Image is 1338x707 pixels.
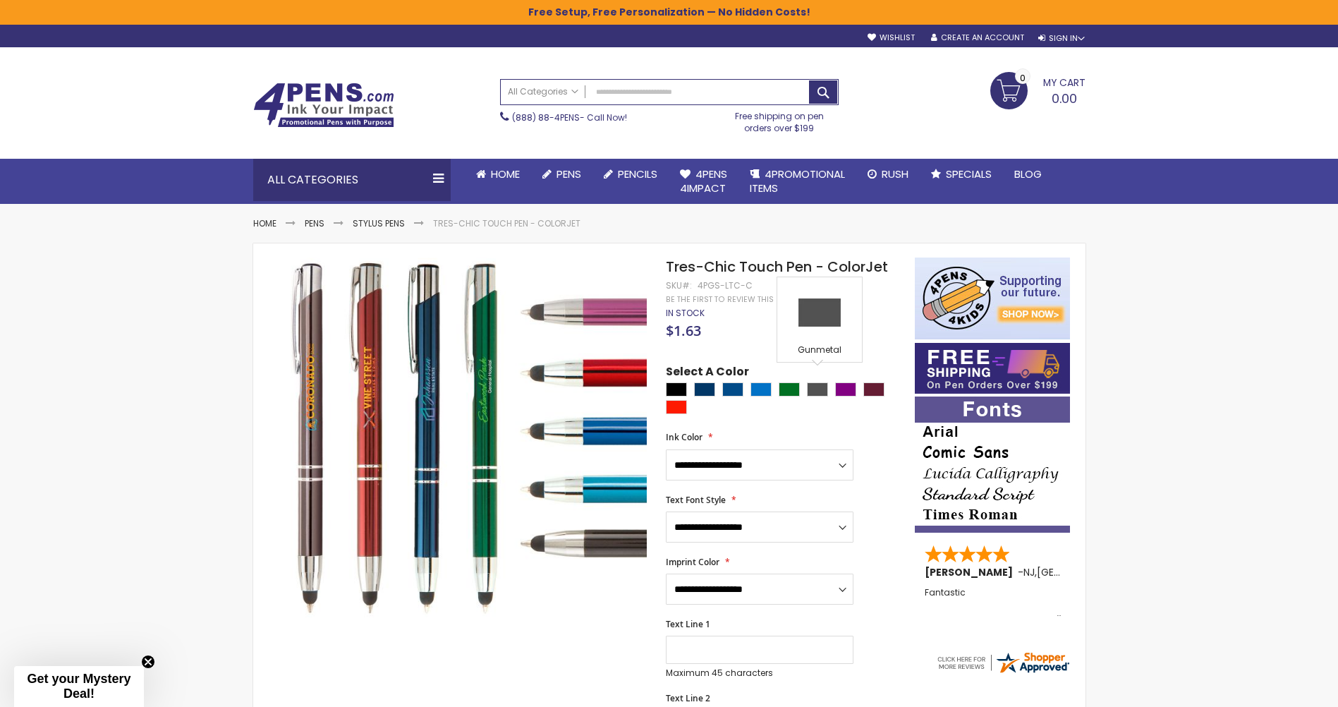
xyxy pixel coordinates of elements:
[915,397,1070,533] img: font-personalization-examples
[666,692,710,704] span: Text Line 2
[512,111,627,123] span: - Call Now!
[1014,167,1042,181] span: Blog
[666,279,692,291] strong: SKU
[666,294,814,305] a: Be the first to review this product
[666,364,749,383] span: Select A Color
[253,217,276,229] a: Home
[750,167,845,195] span: 4PROMOTIONAL ITEMS
[305,217,324,229] a: Pens
[141,655,155,669] button: Close teaser
[925,565,1018,579] span: [PERSON_NAME]
[946,167,992,181] span: Specials
[781,344,858,358] div: Gunmetal
[253,159,451,201] div: All Categories
[868,32,915,43] a: Wishlist
[915,258,1070,339] img: 4pens 4 kids
[27,672,130,701] span: Get your Mystery Deal!
[1003,159,1053,190] a: Blog
[1038,33,1085,44] div: Sign In
[618,167,657,181] span: Pencils
[1037,565,1141,579] span: [GEOGRAPHIC_DATA]
[935,650,1071,675] img: 4pens.com widget logo
[531,159,592,190] a: Pens
[557,167,581,181] span: Pens
[1023,565,1035,579] span: NJ
[915,343,1070,394] img: Free shipping on orders over $199
[666,431,703,443] span: Ink Color
[694,382,715,397] div: Navy Blue
[925,588,1062,618] div: Fantastic
[666,321,701,340] span: $1.63
[807,382,828,397] div: Gunmetal
[835,382,856,397] div: Purple
[720,105,839,133] div: Free shipping on pen orders over $199
[253,83,394,128] img: 4Pens Custom Pens and Promotional Products
[863,382,884,397] div: Dark Red
[669,159,738,205] a: 4Pens4impact
[882,167,908,181] span: Rush
[722,382,743,397] div: Ocean Blue
[990,72,1085,107] a: 0.00 0
[666,494,726,506] span: Text Font Style
[738,159,856,205] a: 4PROMOTIONALITEMS
[592,159,669,190] a: Pencils
[501,80,585,103] a: All Categories
[14,666,144,707] div: Get your Mystery Deal!Close teaser
[666,400,687,414] div: Bright Red
[856,159,920,190] a: Rush
[935,666,1071,678] a: 4pens.com certificate URL
[353,217,405,229] a: Stylus Pens
[920,159,1003,190] a: Specials
[666,308,705,319] div: Availability
[931,32,1024,43] a: Create an Account
[666,382,687,397] div: Black
[1020,71,1026,85] span: 0
[491,167,520,181] span: Home
[779,382,800,397] div: Green
[666,257,888,277] span: Tres-Chic Touch Pen - ColorJet
[666,556,719,568] span: Imprint Color
[666,618,710,630] span: Text Line 1
[465,159,531,190] a: Home
[750,382,772,397] div: Blue Light
[508,86,578,97] span: All Categories
[433,218,580,229] li: Tres-Chic Touch Pen - ColorJet
[680,167,727,195] span: 4Pens 4impact
[1052,90,1077,107] span: 0.00
[666,307,705,319] span: In stock
[512,111,580,123] a: (888) 88-4PENS
[1018,565,1141,579] span: - ,
[666,667,853,679] p: Maximum 45 characters
[281,256,647,622] img: Tres-Chic Touch Pen - ColorJet
[698,280,753,291] div: 4PGS-LTC-C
